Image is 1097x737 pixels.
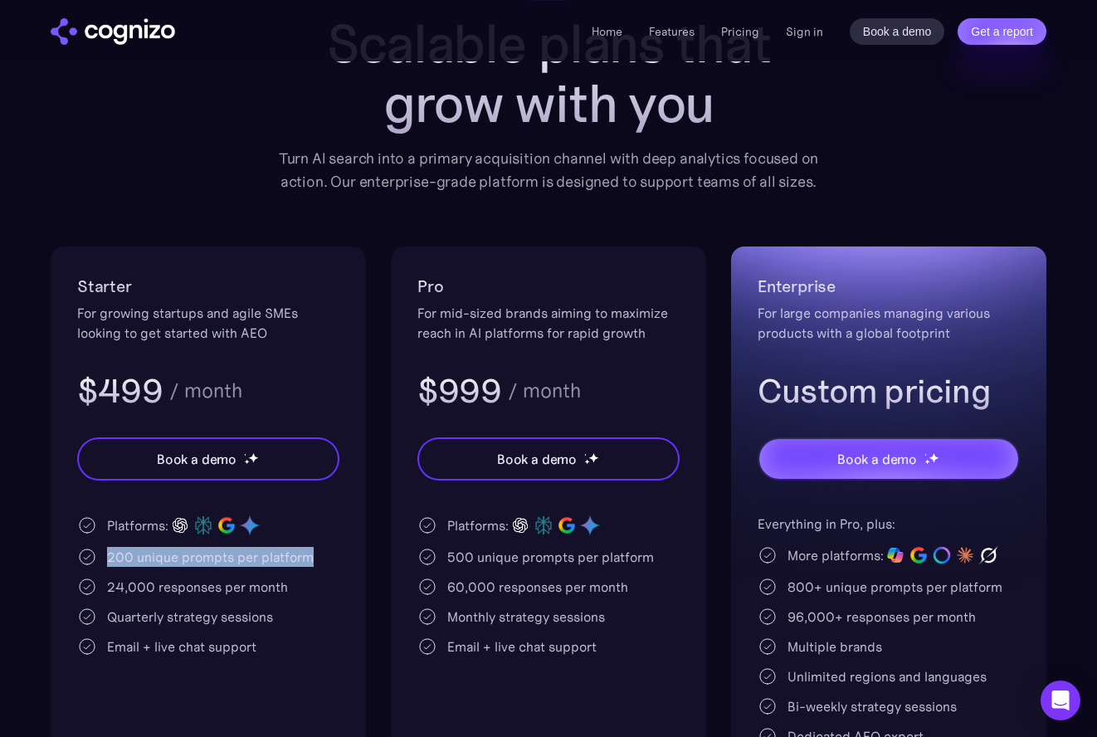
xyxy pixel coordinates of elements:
div: Open Intercom Messenger [1041,681,1080,720]
div: Book a demo [837,449,917,469]
h3: $499 [77,369,163,412]
div: Book a demo [157,449,236,469]
div: 800+ unique prompts per platform [787,577,1002,597]
div: / month [508,381,581,401]
img: cognizo logo [51,18,175,45]
div: Email + live chat support [447,637,597,656]
a: Features [649,24,695,39]
div: Monthly strategy sessions [447,607,605,627]
div: Everything in Pro, plus: [758,514,1020,534]
a: Home [592,24,622,39]
div: 500 unique prompts per platform [447,547,654,567]
div: Book a demo [497,449,577,469]
div: For mid-sized brands aiming to maximize reach in AI platforms for rapid growth [417,303,680,343]
img: star [584,459,590,465]
div: Quarterly strategy sessions [107,607,273,627]
a: Sign in [786,22,823,41]
h2: Starter [77,273,339,300]
img: star [929,452,939,463]
div: 96,000+ responses per month [787,607,976,627]
img: star [244,459,250,465]
img: star [584,453,587,456]
a: Get a report [958,18,1046,45]
div: For growing startups and agile SMEs looking to get started with AEO [77,303,339,343]
h3: $999 [417,369,501,412]
div: Unlimited regions and languages [787,666,987,686]
div: Bi-weekly strategy sessions [787,696,957,716]
div: 60,000 responses per month [447,577,628,597]
h2: Pro [417,273,680,300]
div: / month [169,381,242,401]
div: More platforms: [787,545,884,565]
div: Email + live chat support [107,637,256,656]
a: Book a demostarstarstar [758,437,1020,481]
div: Platforms: [107,515,168,535]
div: Multiple brands [787,637,882,656]
h2: Enterprise [758,273,1020,300]
img: star [248,452,259,463]
div: Turn AI search into a primary acquisition channel with deep analytics focused on action. Our ente... [266,147,831,193]
img: star [244,453,246,456]
div: For large companies managing various products with a global footprint [758,303,1020,343]
div: 200 unique prompts per platform [107,547,314,567]
a: Book a demo [850,18,945,45]
h3: Custom pricing [758,369,1020,412]
a: Book a demostarstarstar [77,437,339,481]
a: home [51,18,175,45]
img: star [924,459,930,465]
div: Platforms: [447,515,509,535]
img: star [924,453,927,456]
a: Book a demostarstarstar [417,437,680,481]
div: 24,000 responses per month [107,577,288,597]
h1: Scalable plans that grow with you [266,14,831,134]
a: Pricing [721,24,759,39]
img: star [588,452,599,463]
